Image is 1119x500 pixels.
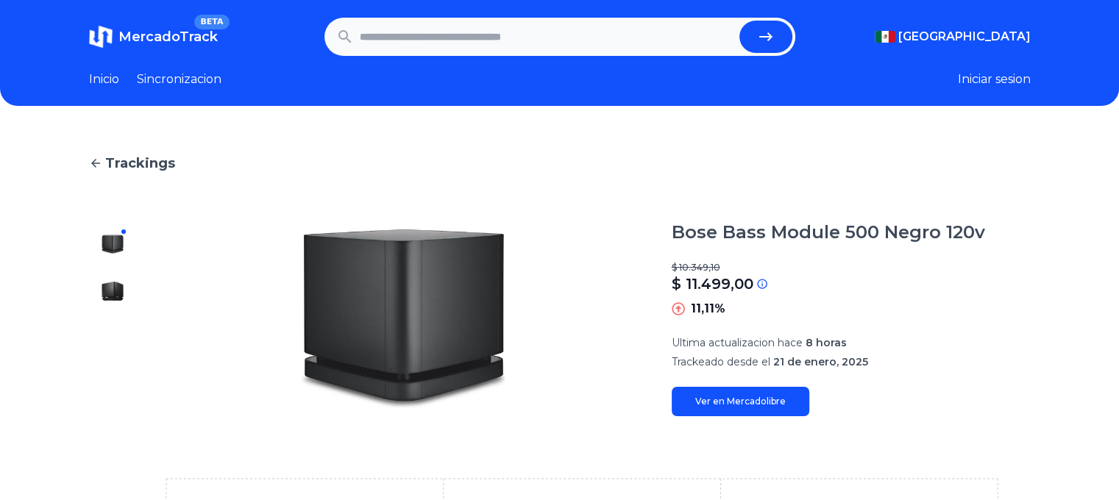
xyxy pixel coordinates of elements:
[672,387,809,416] a: Ver en Mercadolibre
[101,232,124,256] img: Bose Bass Module 500 Negro 120v
[105,153,175,174] span: Trackings
[672,262,1031,274] p: $ 10.349,10
[118,29,218,45] span: MercadoTrack
[672,355,770,368] span: Trackeado desde el
[875,28,1031,46] button: [GEOGRAPHIC_DATA]
[958,71,1031,88] button: Iniciar sesion
[672,274,753,294] p: $ 11.499,00
[101,326,124,350] img: Bose Bass Module 500 Negro 120v
[194,15,229,29] span: BETA
[89,71,119,88] a: Inicio
[898,28,1031,46] span: [GEOGRAPHIC_DATA]
[101,279,124,303] img: Bose Bass Module 500 Negro 120v
[806,336,847,349] span: 8 horas
[137,71,221,88] a: Sincronizacion
[773,355,868,368] span: 21 de enero, 2025
[89,25,218,49] a: MercadoTrackBETA
[672,336,803,349] span: Ultima actualizacion hace
[89,25,113,49] img: MercadoTrack
[166,221,642,416] img: Bose Bass Module 500 Negro 120v
[691,300,725,318] p: 11,11%
[875,31,895,43] img: Mexico
[672,221,985,244] h1: Bose Bass Module 500 Negro 120v
[89,153,1031,174] a: Trackings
